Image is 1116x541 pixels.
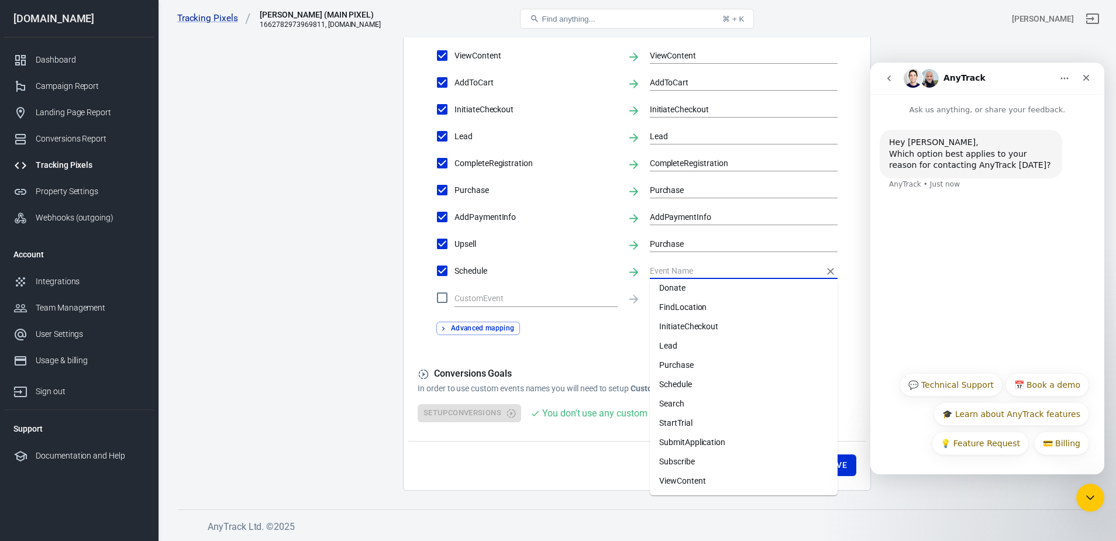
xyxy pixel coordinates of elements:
[650,48,820,63] input: Event Name
[36,302,144,314] div: Team Management
[260,20,381,29] div: 1662782973969811, standoutfitpro.com
[650,317,838,336] li: InitiateCheckout
[36,328,144,340] div: User Settings
[822,263,839,280] button: Clear
[36,385,144,398] div: Sign out
[4,99,154,126] a: Landing Page Report
[542,15,595,23] span: Find anything...
[650,336,838,356] li: Lead
[4,240,154,268] li: Account
[650,263,820,278] input: Event Name
[4,73,154,99] a: Campaign Report
[1076,484,1104,512] iframe: Intercom live chat
[650,156,820,170] input: Event Name
[650,375,838,394] li: Schedule
[454,184,618,197] span: Purchase
[4,152,154,178] a: Tracking Pixels
[36,133,144,145] div: Conversions Report
[36,185,144,198] div: Property Settings
[436,322,520,335] button: Advanced mapping
[4,178,154,205] a: Property Settings
[454,238,618,250] span: Upsell
[418,368,856,380] h5: Conversions Goals
[650,452,838,471] li: Subscribe
[1079,5,1107,33] a: Sign out
[454,157,618,170] span: CompleteRegistration
[4,347,154,374] a: Usage & billing
[650,471,838,491] li: ViewContent
[4,321,154,347] a: User Settings
[36,354,144,367] div: Usage & billing
[650,433,838,452] li: SubmitApplication
[36,159,144,171] div: Tracking Pixels
[36,80,144,92] div: Campaign Report
[650,209,820,224] input: Event Name
[36,106,144,119] div: Landing Page Report
[650,298,838,317] li: FindLocation
[4,13,154,24] div: [DOMAIN_NAME]
[454,50,618,62] span: ViewContent
[650,278,838,298] li: Donate
[4,205,154,231] a: Webhooks (outgoing)
[454,104,618,116] span: InitiateCheckout
[208,519,1085,534] h6: AnyTrack Ltd. © 2025
[4,374,154,405] a: Sign out
[36,275,144,288] div: Integrations
[36,450,144,462] div: Documentation and Help
[650,182,820,197] input: Event Name
[454,77,618,89] span: AddToCart
[870,63,1104,474] iframe: Intercom live chat
[650,75,820,89] input: Event Name
[650,394,838,413] li: Search
[454,211,618,223] span: AddPaymentInfo
[4,415,154,443] li: Support
[650,236,820,251] input: Event Name
[542,406,676,421] div: You don't use any custom events
[454,265,618,277] span: Schedule
[650,102,820,116] input: Event Name
[36,212,144,224] div: Webhooks (outgoing)
[454,291,600,306] input: Clear
[650,413,838,433] li: StartTrial
[4,126,154,152] a: Conversions Report
[722,15,744,23] div: ⌘ + K
[631,384,707,393] strong: Custom Conversions
[1012,13,1074,25] div: Account id: vFuTmTDd
[260,9,377,20] div: Brandi Clark (MAIN PIXEL)
[4,47,154,73] a: Dashboard
[177,12,251,25] a: Tracking Pixels
[650,129,820,143] input: Event Name
[650,356,838,375] li: Purchase
[418,383,856,395] p: In order to use custom events names you will need to setup :
[454,130,618,143] span: Lead
[4,268,154,295] a: Integrations
[4,295,154,321] a: Team Management
[520,9,754,29] button: Find anything...⌘ + K
[36,54,144,66] div: Dashboard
